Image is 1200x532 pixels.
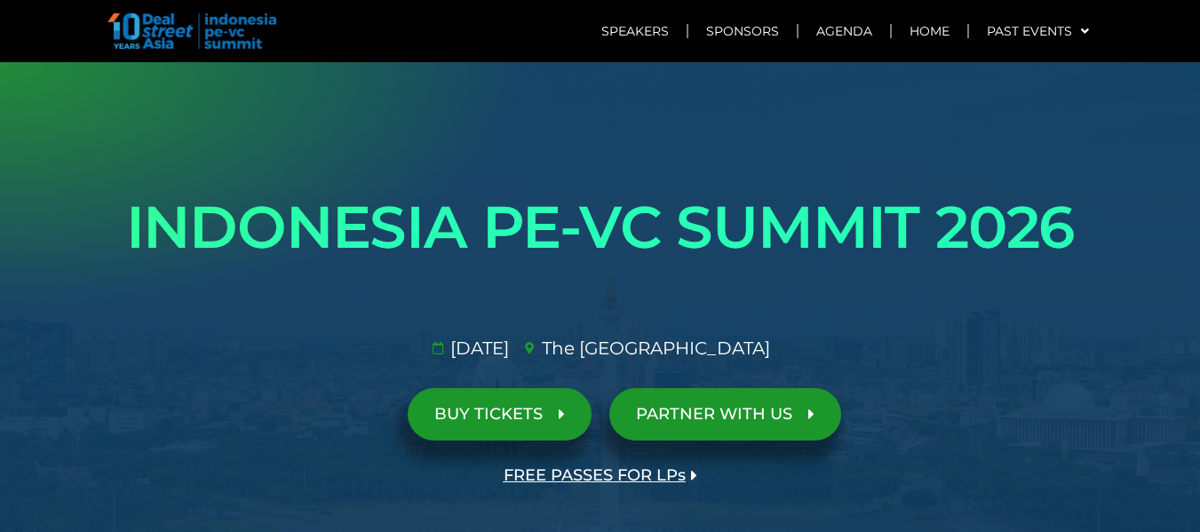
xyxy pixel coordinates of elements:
a: Sponsors [688,11,797,52]
a: Speakers [584,11,687,52]
a: PARTNER WITH US [609,388,841,441]
h1: INDONESIA PE-VC SUMMIT 2026 [103,178,1098,277]
a: Past Events [969,11,1107,52]
a: BUY TICKETS [408,388,592,441]
span: The [GEOGRAPHIC_DATA]​ [537,335,770,361]
a: Agenda [799,11,890,52]
span: FREE PASSES FOR LPs [504,467,686,484]
a: FREE PASSES FOR LPs [477,449,724,502]
span: PARTNER WITH US [636,406,792,423]
a: Home [892,11,967,52]
span: [DATE]​ [446,335,509,361]
span: BUY TICKETS [434,406,543,423]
